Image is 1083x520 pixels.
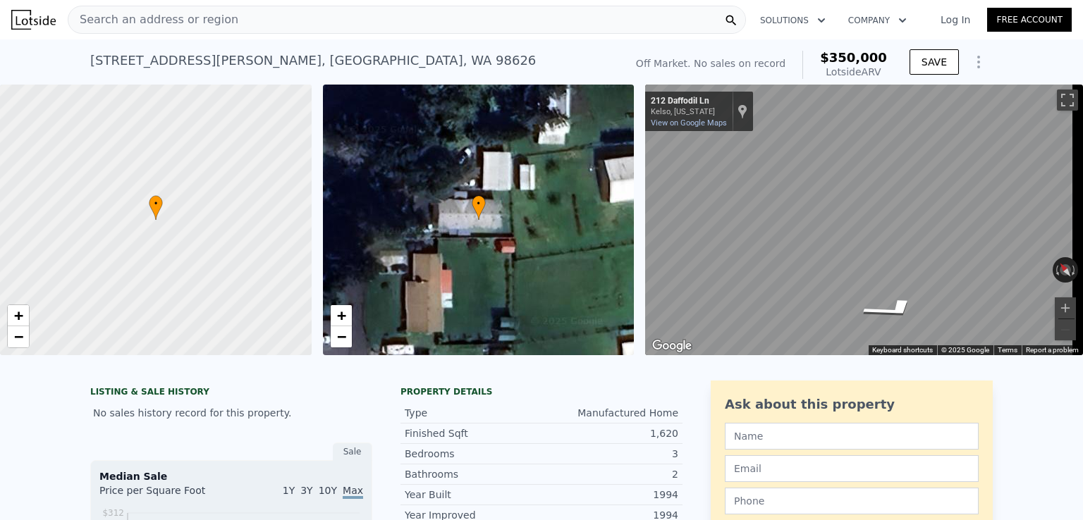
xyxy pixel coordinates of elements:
a: Free Account [987,8,1072,32]
div: 212 Daffodil Ln [651,96,726,107]
button: SAVE [910,49,959,75]
div: Street View [645,85,1083,355]
span: 1Y [283,485,295,496]
a: Zoom out [331,326,352,347]
a: Log In [924,13,987,27]
div: 2 [541,467,678,481]
div: Sale [333,442,372,461]
span: $350,000 [820,50,887,65]
span: + [336,307,345,324]
span: © 2025 Google [941,346,989,354]
span: Max [343,485,363,499]
div: LISTING & SALE HISTORY [90,386,372,400]
span: • [472,197,486,210]
div: Lotside ARV [820,65,887,79]
div: Bathrooms [405,467,541,481]
a: Report a problem [1026,346,1079,354]
button: Rotate counterclockwise [1053,257,1060,283]
div: Year Built [405,488,541,502]
button: Zoom out [1055,319,1076,340]
div: 1994 [541,488,678,502]
button: Zoom in [1055,297,1076,318]
span: 3Y [300,485,312,496]
div: Map [645,85,1083,355]
a: Zoom in [8,305,29,326]
span: • [149,197,163,210]
div: • [472,195,486,220]
span: + [14,307,23,324]
span: − [14,328,23,345]
div: [STREET_ADDRESS][PERSON_NAME] , [GEOGRAPHIC_DATA] , WA 98626 [90,51,536,70]
img: Google [649,337,695,355]
input: Phone [725,488,979,514]
a: Terms [998,346,1017,354]
input: Email [725,455,979,482]
button: Toggle fullscreen view [1057,89,1078,111]
div: Manufactured Home [541,406,678,420]
button: Company [837,8,918,33]
button: Solutions [749,8,837,33]
div: Property details [400,386,683,397]
path: Go South, Daffodil Ln [839,292,945,325]
img: Lotside [11,10,56,30]
div: Price per Square Foot [99,483,231,506]
div: Off Market. No sales on record [636,56,785,70]
div: No sales history record for this property. [90,400,372,426]
tspan: $312 [102,508,124,518]
span: Search an address or region [68,11,238,28]
a: Open this area in Google Maps (opens a new window) [649,337,695,355]
div: 3 [541,447,678,461]
span: − [336,328,345,345]
a: View on Google Maps [651,118,727,128]
button: Keyboard shortcuts [872,345,933,355]
input: Name [725,423,979,450]
span: 10Y [319,485,337,496]
button: Show Options [965,48,993,76]
div: • [149,195,163,220]
div: Bedrooms [405,447,541,461]
a: Show location on map [738,104,747,119]
button: Reset the view [1053,256,1077,283]
div: Kelso, [US_STATE] [651,107,726,116]
a: Zoom in [331,305,352,326]
a: Zoom out [8,326,29,347]
div: Ask about this property [725,395,979,414]
div: Type [405,406,541,420]
div: 1,620 [541,426,678,440]
button: Rotate clockwise [1071,257,1079,283]
div: Finished Sqft [405,426,541,440]
div: Median Sale [99,469,363,483]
